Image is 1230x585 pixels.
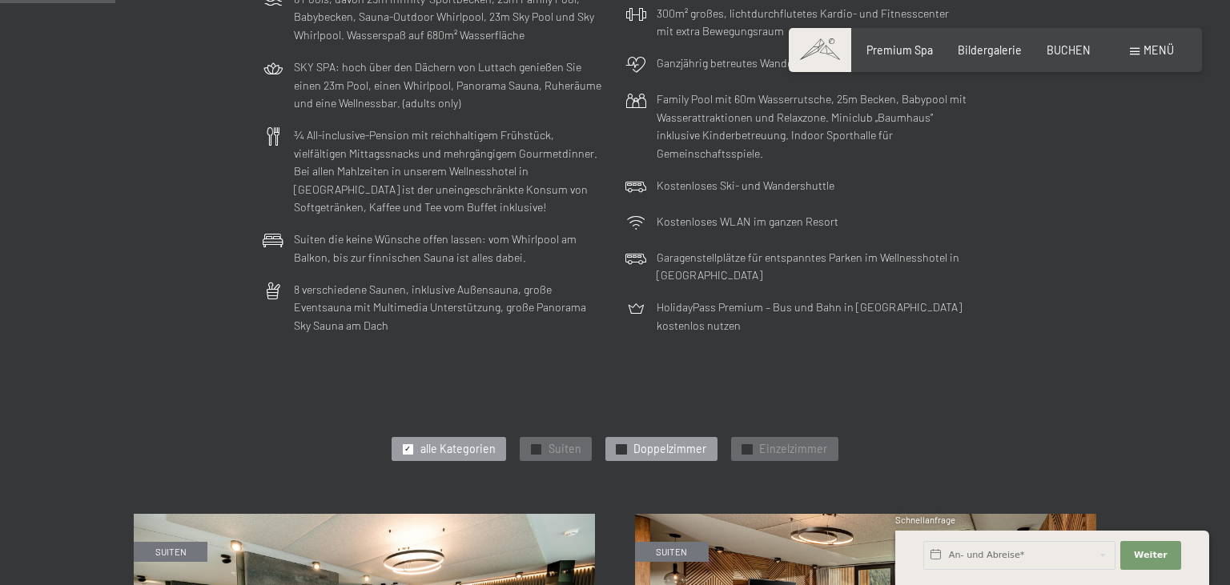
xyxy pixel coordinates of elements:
a: Premium Spa [866,43,933,57]
p: Ganzjährig betreutes Wander-, Sport- und Vitalprogramm [657,54,935,73]
p: 8 verschiedene Saunen, inklusive Außensauna, große Eventsauna mit Multimedia Unterstützung, große... [294,281,605,335]
span: Menü [1144,43,1174,57]
p: Kostenloses WLAN im ganzen Resort [657,213,838,231]
p: ¾ All-inclusive-Pension mit reichhaltigem Frühstück, vielfältigen Mittagssnacks und mehrgängigem ... [294,126,605,217]
p: 300m² großes, lichtdurchflutetes Kardio- und Fitnesscenter mit extra Bewegungsraum [657,5,967,41]
span: ✓ [404,444,411,454]
p: Garagenstellplätze für entspanntes Parken im Wellnesshotel in [GEOGRAPHIC_DATA] [657,249,967,285]
a: Schwarzensteinsuite mit finnischer Sauna [134,514,595,523]
span: Weiter [1134,549,1168,562]
span: ✓ [533,444,539,454]
a: BUCHEN [1047,43,1091,57]
span: Suiten [549,441,581,457]
button: Weiter [1120,541,1181,570]
p: Kostenloses Ski- und Wandershuttle [657,177,834,195]
a: Bildergalerie [958,43,1022,57]
span: Einzelzimmer [759,441,827,457]
p: Family Pool mit 60m Wasserrutsche, 25m Becken, Babypool mit Wasserattraktionen und Relaxzone. Min... [657,90,967,162]
span: ✓ [618,444,625,454]
span: ✓ [744,444,750,454]
span: Schnellanfrage [895,515,955,525]
span: alle Kategorien [420,441,496,457]
p: HolidayPass Premium – Bus und Bahn in [GEOGRAPHIC_DATA] kostenlos nutzen [657,299,967,335]
span: Doppelzimmer [633,441,706,457]
p: SKY SPA: hoch über den Dächern von Luttach genießen Sie einen 23m Pool, einen Whirlpool, Panorama... [294,58,605,113]
p: Suiten die keine Wünsche offen lassen: vom Whirlpool am Balkon, bis zur finnischen Sauna ist alle... [294,230,605,266]
a: Suite Aurina mit finnischer Sauna [635,514,1096,523]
